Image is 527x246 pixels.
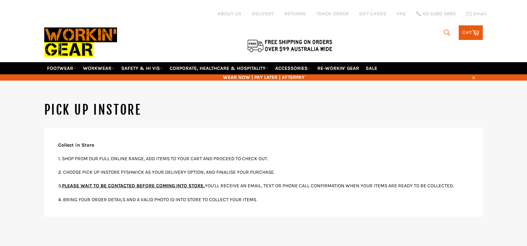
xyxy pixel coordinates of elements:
img: Workin Gear leaders in Workwear, Safety Boots, PPE, Uniforms. Australia's No.1 in Workwear [44,23,117,62]
p: 2. CHOOSE PICK UP INSTORE FYSHWICK AS YOUR DELIVERY OPTION, AND FINALISE YOUR PURCHASE. [58,169,469,175]
a: RETURNS [284,10,306,17]
h1: PICK UP INSTORE [44,101,483,119]
a: FAQ [397,10,406,17]
a: Cart [459,25,483,40]
span: 02 6280 5885 [423,11,456,16]
a: WORKWEAR [80,62,117,74]
p: 1. SHOP FROM OUR FULL ONLINE RANGE, ADD ITEMS TO YOUR CART AND PROCEED TO CHECK OUT. [58,155,469,162]
p: 4. BRING YOUR ORDER DETAILS AND A VALID PHOTO ID INTO STORE TO COLLECT YOUR ITEMS [58,196,469,203]
p: 3. YOU'LL RECEIVE AN EMAIL, TEXT OR PHONE CALL CONFIRMATION WHEN YOUR ITEMS ARE READY TO BE COLLE... [58,182,469,189]
strong: Collect in Store [58,142,94,148]
a: SAFETY & HI VIS [118,62,166,74]
strong: PLEASE WAIT TO BE CONTACTED BEFORE COMING INTO STORE, [62,183,205,189]
a: RE-WORKIN' GEAR [315,62,362,74]
a: DELIVERY [252,10,274,17]
a: ACCESSORIES [272,62,313,74]
img: Flat $9.95 shipping Australia wide [246,38,333,53]
span: WEAR NOW | PAY LATER | AFTERPAY [44,74,483,81]
a: TRACK ORDER [316,10,349,17]
a: GIFT CARDS [359,10,386,17]
a: SALE [363,62,380,74]
a: ABOUT US [218,10,241,17]
a: CORPORATE, HEALTHCARE & HOSPITALITY [167,62,271,74]
span: Email [473,11,487,16]
a: Email [466,11,487,17]
a: FOOTWEAR [44,62,79,74]
a: 02 6280 5885 [416,11,456,16]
